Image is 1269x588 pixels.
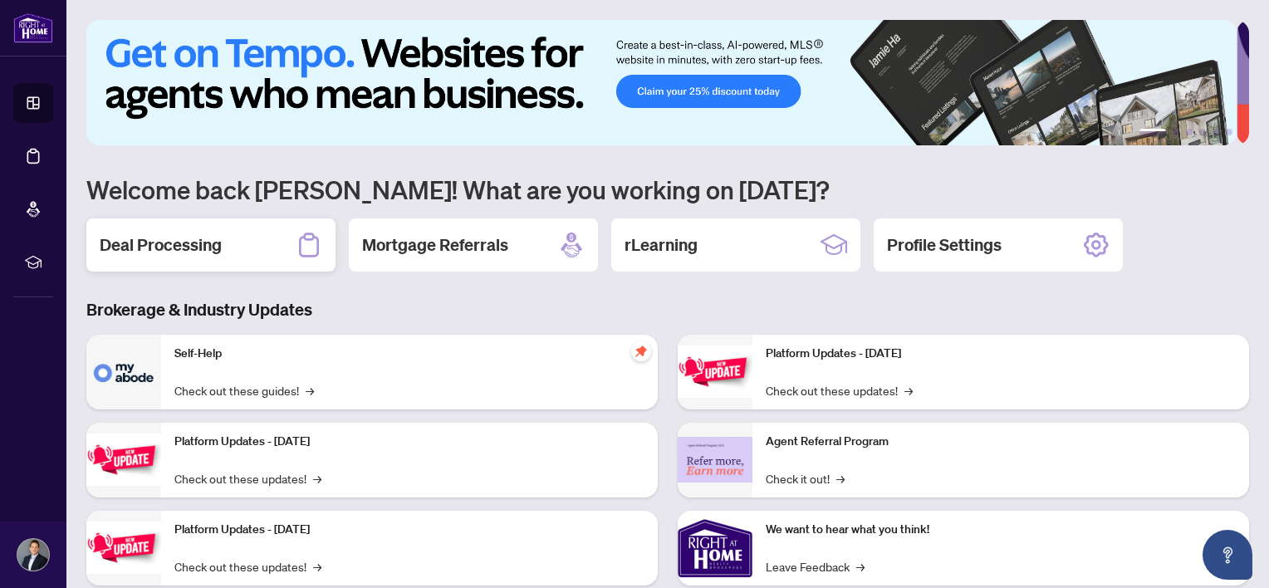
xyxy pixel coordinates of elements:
img: Self-Help [86,335,161,409]
button: 2 [1173,129,1179,135]
button: Open asap [1203,530,1252,580]
h1: Welcome back [PERSON_NAME]! What are you working on [DATE]? [86,174,1249,205]
a: Check out these updates!→ [766,381,913,399]
button: 3 [1186,129,1193,135]
a: Check out these guides!→ [174,381,314,399]
img: logo [13,12,53,43]
h3: Brokerage & Industry Updates [86,298,1249,321]
a: Check out these updates!→ [174,557,321,576]
span: → [836,469,845,488]
p: We want to hear what you think! [766,521,1236,539]
h2: Mortgage Referrals [362,233,508,257]
span: → [856,557,865,576]
img: Platform Updates - July 21, 2025 [86,522,161,574]
p: Platform Updates - [DATE] [174,433,644,451]
p: Platform Updates - [DATE] [766,345,1236,363]
a: Leave Feedback→ [766,557,865,576]
p: Agent Referral Program [766,433,1236,451]
button: 4 [1199,129,1206,135]
button: 1 [1139,129,1166,135]
span: → [904,381,913,399]
button: 6 [1226,129,1232,135]
img: Agent Referral Program [678,437,752,483]
h2: rLearning [625,233,698,257]
img: We want to hear what you think! [678,511,752,586]
a: Check it out!→ [766,469,845,488]
img: Slide 0 [86,20,1237,145]
h2: Profile Settings [887,233,1002,257]
p: Platform Updates - [DATE] [174,521,644,539]
img: Platform Updates - June 23, 2025 [678,345,752,398]
span: pushpin [631,341,651,361]
a: Check out these updates!→ [174,469,321,488]
img: Platform Updates - September 16, 2025 [86,434,161,486]
img: Profile Icon [17,539,49,571]
button: 5 [1213,129,1219,135]
span: → [313,469,321,488]
span: → [306,381,314,399]
h2: Deal Processing [100,233,222,257]
p: Self-Help [174,345,644,363]
span: → [313,557,321,576]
